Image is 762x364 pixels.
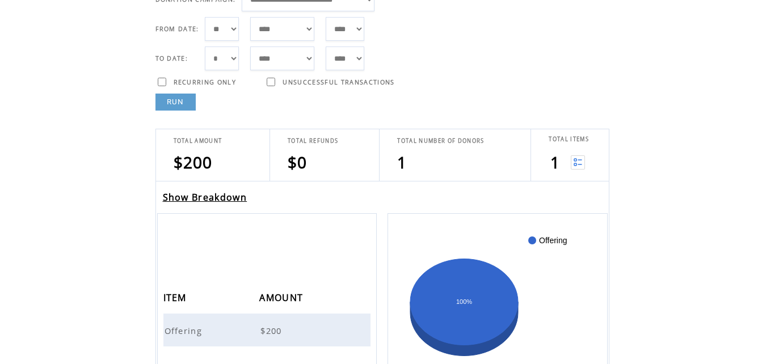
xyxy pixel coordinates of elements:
span: TO DATE: [155,54,188,62]
span: UNSUCCESSFUL TRANSACTIONS [283,78,394,86]
span: $0 [288,151,308,173]
img: View list [571,155,585,170]
a: AMOUNT [259,294,306,300]
span: TOTAL ITEMS [549,136,589,143]
span: Offering [165,325,205,336]
a: RUN [155,94,196,111]
span: 1 [550,151,560,173]
span: TOTAL AMOUNT [174,137,222,145]
text: Offering [539,236,567,245]
a: Offering [165,324,205,335]
span: RECURRING ONLY [174,78,237,86]
span: $200 [174,151,213,173]
span: TOTAL REFUNDS [288,137,338,145]
span: $200 [260,325,284,336]
a: Show Breakdown [163,191,247,204]
span: ITEM [163,289,190,310]
span: 1 [397,151,407,173]
text: 100% [456,298,472,305]
span: FROM DATE: [155,25,199,33]
span: AMOUNT [259,289,306,310]
span: TOTAL NUMBER OF DONORS [397,137,484,145]
a: ITEM [163,294,190,300]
